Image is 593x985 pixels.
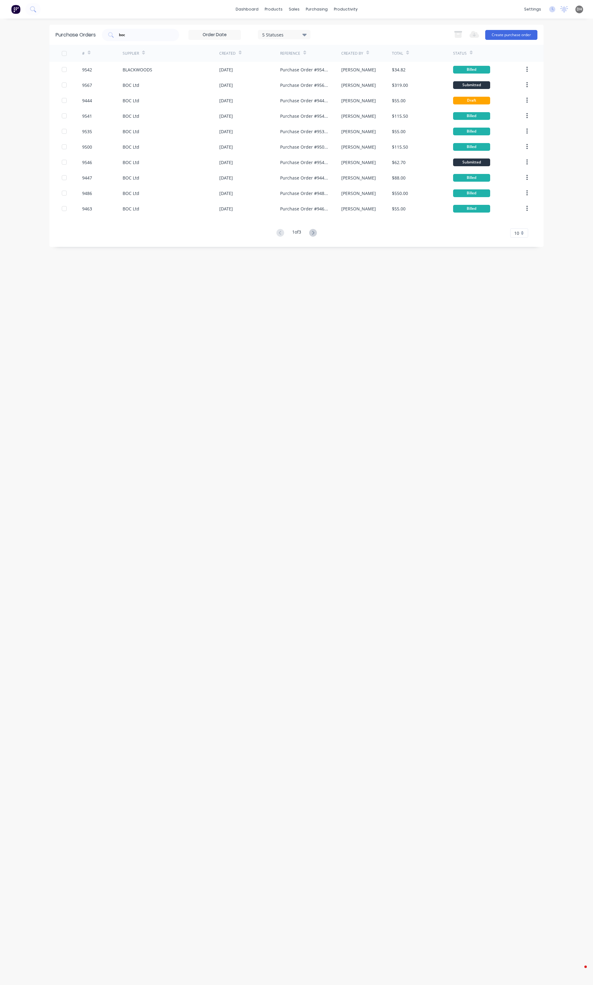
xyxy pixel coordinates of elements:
[280,51,300,56] div: Reference
[286,5,303,14] div: sales
[82,66,92,73] div: 9542
[341,82,376,88] div: [PERSON_NAME]
[453,143,490,151] div: Billed
[280,128,329,135] div: Purchase Order #9535 - BOC Ltd
[485,30,537,40] button: Create purchase order
[453,128,490,135] div: Billed
[280,159,329,166] div: Purchase Order #9546 - BOC Ltd
[392,159,406,166] div: $62.70
[453,81,490,89] div: Submitted
[280,97,329,104] div: Purchase Order #9444 - BOC Ltd
[82,51,85,56] div: #
[341,144,376,150] div: [PERSON_NAME]
[577,6,582,12] span: DH
[392,113,408,119] div: $115.50
[341,205,376,212] div: [PERSON_NAME]
[219,175,233,181] div: [DATE]
[280,205,329,212] div: Purchase Order #9463 - BOC Ltd
[233,5,262,14] a: dashboard
[123,113,139,119] div: BOC Ltd
[219,51,236,56] div: Created
[292,229,301,238] div: 1 of 3
[392,205,406,212] div: $55.00
[392,175,406,181] div: $88.00
[280,144,329,150] div: Purchase Order #9500 - BOC Ltd
[123,144,139,150] div: BOC Ltd
[521,5,544,14] div: settings
[11,5,20,14] img: Factory
[392,66,406,73] div: $34.82
[82,144,92,150] div: 9500
[219,190,233,197] div: [DATE]
[82,82,92,88] div: 9567
[341,66,376,73] div: [PERSON_NAME]
[392,190,408,197] div: $550.00
[341,128,376,135] div: [PERSON_NAME]
[219,97,233,104] div: [DATE]
[280,82,329,88] div: Purchase Order #9567 - BOC Ltd
[123,97,139,104] div: BOC Ltd
[123,159,139,166] div: BOC Ltd
[123,175,139,181] div: BOC Ltd
[123,66,152,73] div: BLACKWOODS
[341,113,376,119] div: [PERSON_NAME]
[392,82,408,88] div: $319.00
[341,97,376,104] div: [PERSON_NAME]
[392,128,406,135] div: $55.00
[453,51,467,56] div: Status
[219,205,233,212] div: [DATE]
[219,82,233,88] div: [DATE]
[453,205,490,213] div: Billed
[392,51,403,56] div: Total
[219,113,233,119] div: [DATE]
[514,230,519,236] span: 10
[56,31,96,39] div: Purchase Orders
[123,51,139,56] div: Supplier
[123,190,139,197] div: BOC Ltd
[189,30,241,40] input: Order Date
[262,5,286,14] div: products
[453,189,490,197] div: Billed
[392,97,406,104] div: $55.00
[280,175,329,181] div: Purchase Order #9447 - BOC Ltd
[331,5,361,14] div: productivity
[82,175,92,181] div: 9447
[219,159,233,166] div: [DATE]
[341,190,376,197] div: [PERSON_NAME]
[341,159,376,166] div: [PERSON_NAME]
[82,113,92,119] div: 9541
[262,31,306,38] div: 5 Statuses
[123,128,139,135] div: BOC Ltd
[219,66,233,73] div: [DATE]
[280,66,329,73] div: Purchase Order #9541 - BOC Ltd
[453,159,490,166] div: Submitted
[82,97,92,104] div: 9444
[303,5,331,14] div: purchasing
[219,128,233,135] div: [DATE]
[82,128,92,135] div: 9535
[123,205,139,212] div: BOC Ltd
[453,112,490,120] div: Billed
[341,51,363,56] div: Created By
[82,190,92,197] div: 9486
[280,113,329,119] div: Purchase Order #9541 - BOC Ltd
[123,82,139,88] div: BOC Ltd
[280,190,329,197] div: Purchase Order #9486 - BOC Ltd
[118,32,170,38] input: Search purchase orders...
[82,205,92,212] div: 9463
[341,175,376,181] div: [PERSON_NAME]
[82,159,92,166] div: 9546
[453,174,490,182] div: Billed
[453,66,490,74] div: Billed
[392,144,408,150] div: $115.50
[219,144,233,150] div: [DATE]
[572,964,587,979] iframe: Intercom live chat
[453,97,490,104] div: Draft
